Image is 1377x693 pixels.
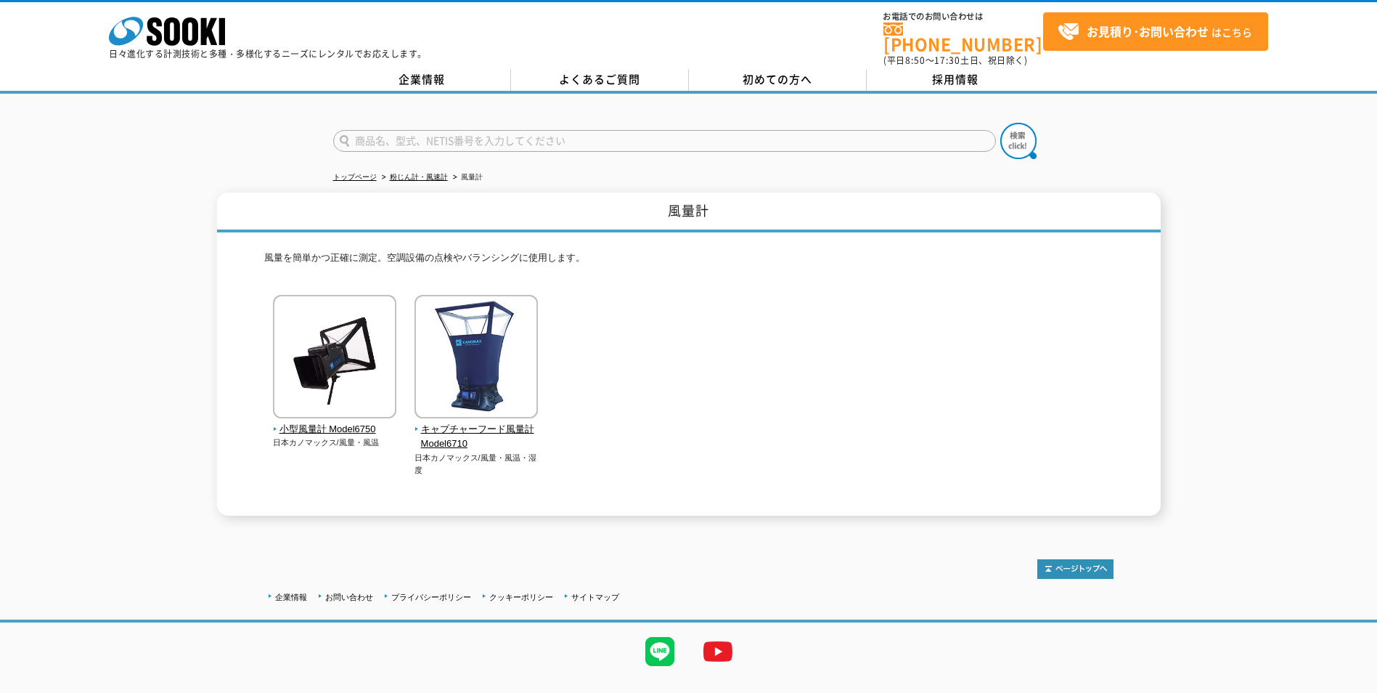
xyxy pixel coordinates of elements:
img: 小型風量計 Model6750 [273,295,396,422]
span: キャプチャーフード風量計 Model6710 [414,422,539,453]
p: 風量を簡単かつ正確に測定。空調設備の点検やバランシングに使用します。 [264,251,1114,273]
a: お問い合わせ [325,593,373,601]
input: 商品名、型式、NETIS番号を入力してください [333,130,996,152]
a: プライバシーポリシー [391,593,471,601]
span: 初めての方へ [743,71,812,87]
a: お見積り･お問い合わせはこちら [1043,12,1268,51]
span: (平日 ～ 土日、祝日除く) [883,54,1027,67]
strong: お見積り･お問い合わせ [1087,23,1209,40]
span: はこちら [1058,21,1252,43]
img: btn_search.png [1000,123,1037,159]
span: お電話でのお問い合わせは [883,12,1043,21]
a: [PHONE_NUMBER] [883,23,1043,52]
a: 小型風量計 Model6750 [273,408,397,437]
span: 小型風量計 Model6750 [273,422,397,437]
img: YouTube [689,623,747,681]
li: 風量計 [450,170,483,185]
p: 日本カノマックス/風量・風温・湿度 [414,452,539,476]
a: 企業情報 [333,69,511,91]
a: 採用情報 [867,69,1045,91]
img: キャプチャーフード風量計 Model6710 [414,295,538,422]
a: トップページ [333,173,377,181]
p: 日本カノマックス/風量・風温 [273,437,397,449]
img: LINE [631,623,689,681]
span: 8:50 [905,54,926,67]
a: 粉じん計・風速計 [390,173,448,181]
a: サイトマップ [571,593,619,601]
p: 日々進化する計測技術と多種・多様化するニーズにレンタルでお応えします。 [109,49,427,58]
span: 17:30 [934,54,960,67]
a: 企業情報 [275,593,307,601]
a: 初めての方へ [689,69,867,91]
a: クッキーポリシー [489,593,553,601]
a: よくあるご質問 [511,69,689,91]
a: キャプチャーフード風量計 Model6710 [414,408,539,452]
img: トップページへ [1037,559,1114,579]
h1: 風量計 [217,192,1161,232]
